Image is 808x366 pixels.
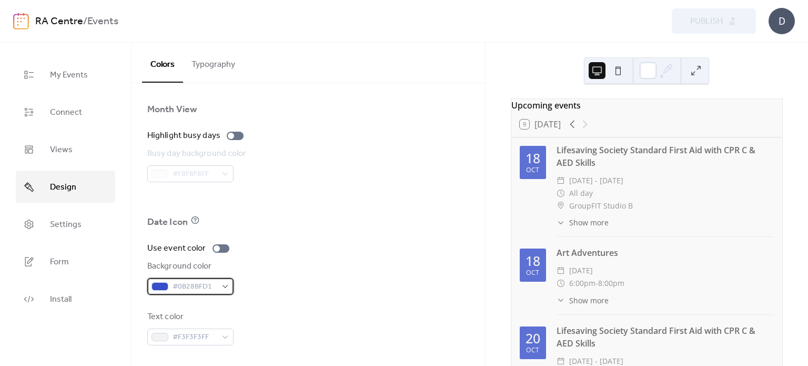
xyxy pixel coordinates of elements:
div: ​Lifesaving Society Standard First Aid with CPR C & AED Skills [557,144,774,169]
span: Connect [50,104,82,121]
span: [DATE] - [DATE] [569,174,623,187]
div: Background color [147,260,231,273]
button: ​Show more [557,217,609,228]
span: Settings [50,216,82,233]
div: Text color [147,311,231,323]
a: Install [16,283,115,315]
button: Colors [142,43,183,83]
span: #0B28BFD1 [173,281,217,293]
span: 8:00pm [598,277,624,290]
div: Use event color [147,242,206,255]
span: Views [50,142,73,158]
a: Settings [16,208,115,240]
span: Form [50,254,69,270]
div: 18 [526,152,540,165]
img: logo [13,13,29,29]
span: #F3F3F3FF [173,331,217,344]
div: ​ [557,200,565,212]
a: Form [16,245,115,278]
div: ​Lifesaving Society Standard First Aid with CPR C & AED Skills [557,324,774,350]
div: ​ [557,187,565,200]
span: Show more [569,217,609,228]
span: My Events [50,67,88,83]
b: Events [87,12,118,32]
span: Design [50,179,76,195]
div: Busy day background color [147,147,247,160]
span: [DATE] [569,264,593,277]
div: D [769,8,795,34]
button: Typography [183,43,244,82]
div: Month View [147,103,197,116]
span: Install [50,291,72,308]
span: GroupFIT Studio B [569,200,633,212]
span: 6:00pm [569,277,595,290]
a: Connect [16,96,115,128]
button: ​Show more [557,295,609,306]
div: 20 [526,332,540,345]
div: Date Icon [147,216,188,229]
div: ​ [557,264,565,277]
div: Highlight busy days [147,130,220,142]
span: Show more [569,295,609,306]
div: ​ [557,217,565,228]
a: Views [16,133,115,165]
div: Art Adventures [557,246,774,259]
a: My Events [16,58,115,91]
div: Oct [526,167,539,174]
div: Upcoming events [511,99,782,112]
div: 18 [526,254,540,268]
div: Oct [526,270,539,276]
a: RA Centre [35,12,83,32]
a: Design [16,171,115,203]
span: All day [569,187,593,200]
div: Oct [526,347,539,354]
b: / [83,12,87,32]
div: ​ [557,277,565,290]
div: ​ [557,295,565,306]
span: - [595,277,598,290]
div: ​ [557,174,565,187]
